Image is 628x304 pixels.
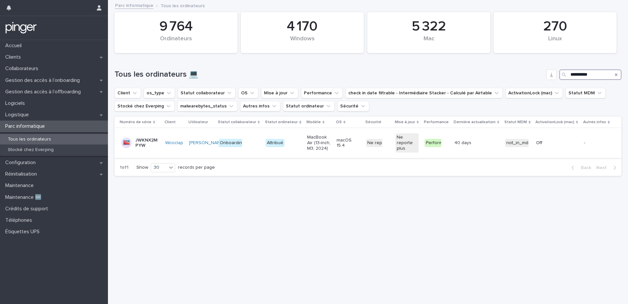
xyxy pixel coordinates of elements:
[144,88,175,98] button: os_type
[218,119,256,126] p: Statut collaborateur
[266,139,285,147] div: Attribué
[596,165,611,170] span: Next
[218,139,246,147] div: Onboarding
[5,21,37,34] img: mTgBEunGTSyRkCgitkcU
[3,182,39,189] p: Maintenance
[365,119,381,126] p: Sécurité
[283,101,335,111] button: Statut ordinateur
[135,138,159,149] p: JWKNX2MPYW
[366,139,402,147] div: Ne reporte plus
[3,160,41,166] p: Configuration
[566,165,594,171] button: Back
[252,35,353,49] div: Windows
[3,54,26,60] p: Clients
[3,137,56,142] p: Tous les ordinateurs
[505,88,563,98] button: ActivationLock (mac)
[126,35,226,49] div: Ordinateurs
[120,119,151,126] p: Numéro de série
[238,88,258,98] button: OS
[425,139,450,147] div: Performant
[3,77,85,84] p: Gestion des accès à l’onboarding
[337,138,360,149] p: macOS 15.4
[345,88,503,98] button: check in date filtrable - Intermédiaire Stacker - Calculé par Airtable
[3,147,59,153] p: Stocké chez Everping
[3,66,44,72] p: Collaborateurs
[165,119,176,126] p: Client
[454,119,496,126] p: Dernière actualisation
[114,128,621,158] tr: JWKNX2MPYWWooclap [PERSON_NAME] OnboardingAttribuéMacBook Air (13-inch, M3, 2024)macOS 15.4Ne rep...
[505,35,605,49] div: Linux
[189,140,225,146] a: [PERSON_NAME]
[378,18,479,35] div: 5 322
[301,88,343,98] button: Performance
[3,229,45,235] p: Étiquettes UPS
[504,119,527,126] p: Statut MDM
[265,119,298,126] p: Statut ordinateur
[336,119,342,126] p: OS
[161,2,205,9] p: Tous les ordinateurs
[188,119,208,126] p: Utilisateur
[114,160,134,176] p: 1 of 1
[559,69,621,80] input: Search
[3,112,34,118] p: Logistique
[505,139,533,147] div: not_in_mdm
[177,101,237,111] button: malwarebytes_status
[3,194,47,200] p: Maintenance 🆕
[3,89,86,95] p: Gestion des accès à l’offboarding
[114,101,175,111] button: Stocké chez Everping
[424,119,449,126] p: Performance
[594,165,621,171] button: Next
[114,88,141,98] button: Client
[3,123,50,129] p: Parc informatique
[577,165,591,170] span: Back
[454,139,473,146] p: 40 days
[306,119,321,126] p: Modèle
[395,119,415,126] p: Mise à jour
[115,1,153,9] a: Parc informatique
[165,140,183,146] a: Wooclap
[3,217,37,223] p: Téléphones
[536,140,559,146] p: Off
[126,18,226,35] div: 9 764
[151,164,167,171] div: 30
[3,43,27,49] p: Accueil
[240,101,280,111] button: Autres infos
[583,119,606,126] p: Autres infos
[307,135,330,151] p: MacBook Air (13-inch, M3, 2024)
[252,18,353,35] div: 4 170
[505,18,605,35] div: 270
[395,133,419,152] div: Ne reporte plus
[535,119,574,126] p: ActivationLock (mac)
[114,70,544,79] h1: Tous les ordinateurs 💻
[584,140,607,146] p: -
[178,165,215,170] p: records per page
[178,88,235,98] button: Statut collaborateur
[566,88,606,98] button: Statut MDM
[136,165,148,170] p: Show
[3,171,42,177] p: Réinitialisation
[261,88,298,98] button: Mise à jour
[3,206,53,212] p: Crédits de support
[337,101,369,111] button: Sécurité
[3,100,30,106] p: Logiciels
[378,35,479,49] div: Mac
